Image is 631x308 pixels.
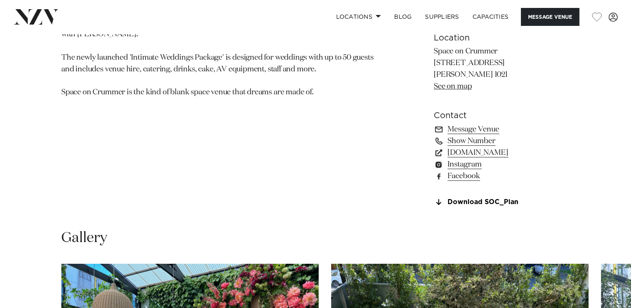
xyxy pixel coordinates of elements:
img: nzv-logo.png [13,9,59,24]
h6: Location [434,32,570,44]
a: Download SOC_Plan [434,199,570,206]
a: Instagram [434,159,570,170]
h2: Gallery [61,229,107,247]
a: Locations [329,8,387,26]
h6: Contact [434,109,570,122]
a: BLOG [387,8,418,26]
a: Capacities [466,8,515,26]
a: Message Venue [434,124,570,135]
a: See on map [434,83,472,90]
button: Message Venue [521,8,579,26]
a: Facebook [434,170,570,182]
a: [DOMAIN_NAME] [434,147,570,159]
a: Show Number [434,135,570,147]
a: SUPPLIERS [418,8,465,26]
p: Space on Crummer [STREET_ADDRESS] [PERSON_NAME] 1021 [434,46,570,93]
